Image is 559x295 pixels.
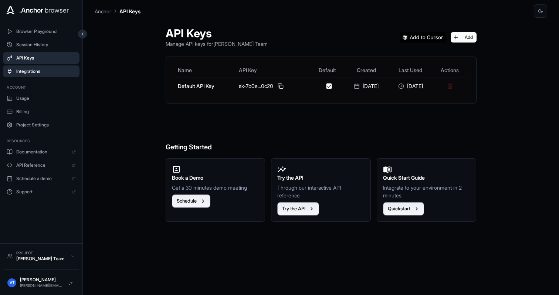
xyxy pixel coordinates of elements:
h3: Account [7,85,76,90]
span: VT [10,280,14,285]
button: Copy API key [276,82,285,91]
a: API Reference [3,159,79,171]
button: Schedule [172,194,210,208]
div: sk-7b0e...0c20 [239,82,308,91]
span: Project Settings [16,122,76,128]
a: Schedule a demo [3,173,79,184]
p: Anchor [95,7,111,15]
h6: Getting Started [166,112,477,153]
th: Name [175,63,236,78]
th: Last Used [389,63,433,78]
span: Schedule a demo [16,176,68,182]
button: Logout [66,278,75,287]
span: API Keys [16,55,76,61]
img: Anchor Icon [4,4,16,16]
button: Usage [3,92,79,104]
h1: API Keys [166,27,268,40]
button: Project Settings [3,119,79,131]
button: Session History [3,39,79,51]
div: [PERSON_NAME] [20,277,62,283]
button: Add [451,32,477,43]
th: API Key [236,63,311,78]
a: Documentation [3,146,79,158]
p: Manage API keys for [PERSON_NAME] Team [166,40,268,48]
button: Quickstart [383,202,424,216]
th: Default [311,63,345,78]
div: [PERSON_NAME] Team [16,256,67,262]
span: Documentation [16,149,68,155]
button: Integrations [3,65,79,77]
p: Through our interactive API reference [277,184,365,199]
span: Usage [16,95,76,101]
nav: breadcrumb [95,7,140,15]
div: Project [16,250,67,256]
h2: Book a Demo [172,174,259,182]
button: API Keys [3,52,79,64]
a: Support [3,186,79,198]
span: Billing [16,109,76,115]
h2: Try the API [277,174,365,182]
span: Support [16,189,68,195]
button: Project[PERSON_NAME] Team [4,247,79,265]
button: Try the API [277,202,319,216]
div: [DATE] [392,82,430,90]
th: Created [344,63,388,78]
button: Billing [3,106,79,118]
td: Default API Key [175,78,236,94]
span: Session History [16,42,76,48]
div: [DATE] [347,82,385,90]
span: API Reference [16,162,68,168]
span: Integrations [16,68,76,74]
span: browser [45,5,69,16]
p: Integrate to your environment in 2 minutes [383,184,470,199]
img: Add anchorbrowser MCP server to Cursor [400,32,446,43]
span: .Anchor [19,5,43,16]
p: API Keys [119,7,140,15]
p: Get a 30 minutes demo meeting [172,184,259,191]
div: [PERSON_NAME][EMAIL_ADDRESS][DOMAIN_NAME] [20,283,62,288]
button: Collapse sidebar [78,30,87,38]
span: Browser Playground [16,28,76,34]
h3: Resources [7,138,76,144]
h2: Quick Start Guide [383,174,470,182]
button: Browser Playground [3,26,79,37]
th: Actions [433,63,467,78]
